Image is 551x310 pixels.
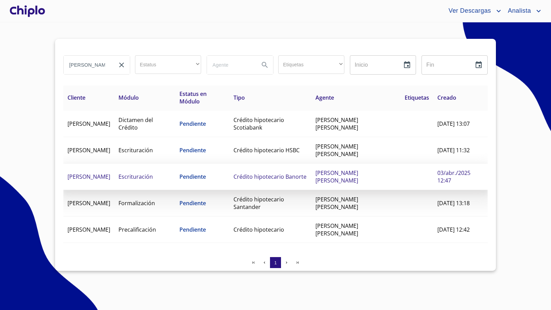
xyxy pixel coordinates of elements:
span: [PERSON_NAME] [67,120,110,128]
span: [PERSON_NAME] [PERSON_NAME] [315,143,358,158]
span: Formalización [118,199,155,207]
span: Pendiente [179,199,206,207]
span: Escrituración [118,146,153,154]
span: Etiquetas [405,94,429,101]
span: Crédito hipotecario HSBC [233,146,300,154]
span: Pendiente [179,173,206,180]
span: [DATE] 12:42 [437,226,470,233]
span: Agente [315,94,334,101]
span: Módulo [118,94,139,101]
span: Creado [437,94,456,101]
span: [DATE] 13:07 [437,120,470,128]
span: [PERSON_NAME] [PERSON_NAME] [315,116,358,131]
span: 1 [274,260,277,265]
span: Pendiente [179,226,206,233]
span: Estatus en Módulo [179,90,207,105]
span: [PERSON_NAME] [67,199,110,207]
span: [PERSON_NAME] [67,146,110,154]
span: Crédito hipotecario Santander [233,196,284,211]
span: Pendiente [179,120,206,128]
button: account of current user [443,5,502,16]
span: [PERSON_NAME] [67,226,110,233]
span: Dictamen del Crédito [118,116,153,131]
button: 1 [270,257,281,268]
span: Tipo [233,94,245,101]
span: Pendiente [179,146,206,154]
span: Crédito hipotecario [233,226,284,233]
span: [PERSON_NAME] [67,173,110,180]
span: Precalificación [118,226,156,233]
div: ​ [135,55,201,74]
span: [DATE] 11:32 [437,146,470,154]
input: search [64,56,111,74]
input: search [207,56,254,74]
span: Cliente [67,94,85,101]
span: Ver Descargas [443,5,494,16]
span: Crédito hipotecario Banorte [233,173,306,180]
span: Escrituración [118,173,153,180]
span: [DATE] 13:18 [437,199,470,207]
span: 03/abr./2025 12:47 [437,169,470,184]
button: Search [257,57,273,73]
span: [PERSON_NAME] [PERSON_NAME] [315,222,358,237]
span: [PERSON_NAME] [PERSON_NAME] [315,169,358,184]
div: ​ [278,55,344,74]
button: clear input [113,57,130,73]
span: Analista [503,5,534,16]
span: Crédito hipotecario Scotiabank [233,116,284,131]
button: account of current user [503,5,543,16]
span: [PERSON_NAME] [PERSON_NAME] [315,196,358,211]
